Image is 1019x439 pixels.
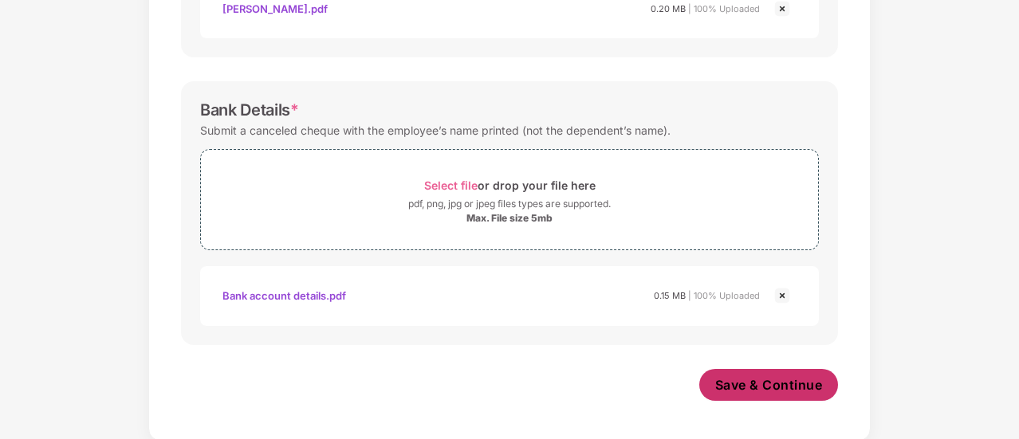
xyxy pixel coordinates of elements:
[654,290,686,301] span: 0.15 MB
[201,162,818,237] span: Select fileor drop your file herepdf, png, jpg or jpeg files types are supported.Max. File size 5mb
[688,3,760,14] span: | 100% Uploaded
[773,286,792,305] img: svg+xml;base64,PHN2ZyBpZD0iQ3Jvc3MtMjR4MjQiIHhtbG5zPSJodHRwOi8vd3d3LnczLm9yZy8yMDAwL3N2ZyIgd2lkdG...
[466,212,553,225] div: Max. File size 5mb
[688,290,760,301] span: | 100% Uploaded
[408,196,611,212] div: pdf, png, jpg or jpeg files types are supported.
[200,100,299,120] div: Bank Details
[651,3,686,14] span: 0.20 MB
[222,282,346,309] div: Bank account details.pdf
[715,376,823,394] span: Save & Continue
[200,120,671,141] div: Submit a canceled cheque with the employee’s name printed (not the dependent’s name).
[699,369,839,401] button: Save & Continue
[424,178,478,192] span: Select file
[424,174,596,196] div: or drop your file here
